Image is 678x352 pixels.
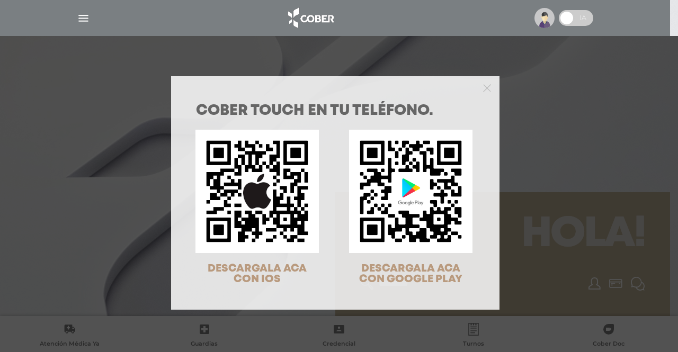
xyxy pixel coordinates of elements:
[195,130,319,253] img: qr-code
[359,264,462,284] span: DESCARGALA ACA CON GOOGLE PLAY
[483,83,491,92] button: Close
[349,130,472,253] img: qr-code
[208,264,307,284] span: DESCARGALA ACA CON IOS
[196,104,475,119] h1: COBER TOUCH en tu teléfono.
